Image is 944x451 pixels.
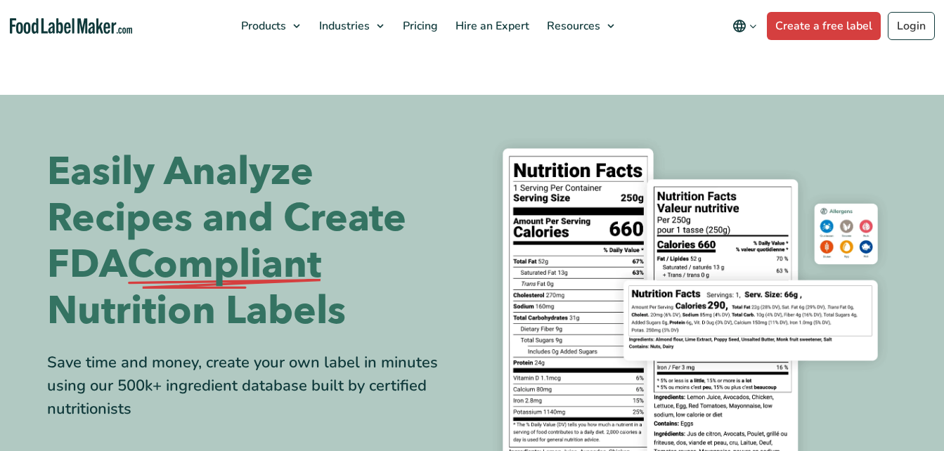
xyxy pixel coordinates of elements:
span: Pricing [399,18,439,34]
span: Products [237,18,287,34]
a: Login [888,12,935,40]
a: Create a free label [767,12,881,40]
span: Hire an Expert [451,18,531,34]
span: Industries [315,18,371,34]
a: Food Label Maker homepage [10,18,133,34]
div: Save time and money, create your own label in minutes using our 500k+ ingredient database built b... [47,351,462,421]
span: Resources [543,18,602,34]
span: Compliant [127,242,321,288]
button: Change language [723,12,767,40]
h1: Easily Analyze Recipes and Create FDA Nutrition Labels [47,149,462,334]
